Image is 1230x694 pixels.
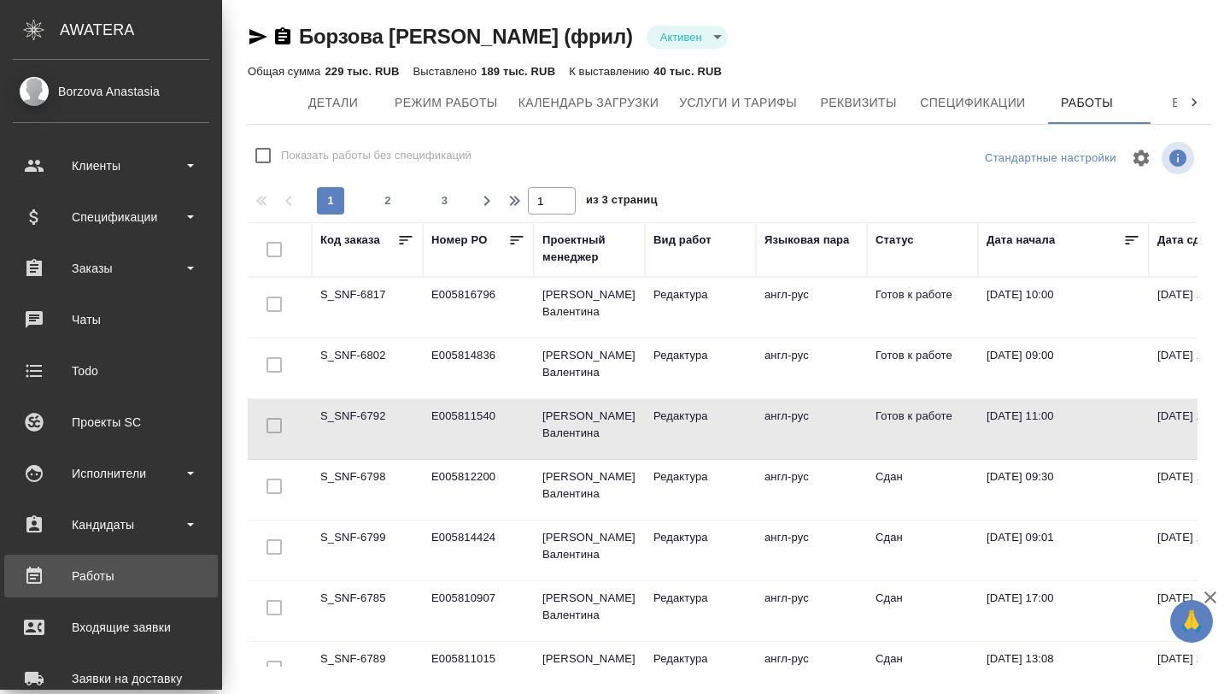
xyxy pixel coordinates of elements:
[534,278,645,338] td: [PERSON_NAME] Валентина
[292,92,374,114] span: Детали
[423,399,534,459] td: E005811540
[423,520,534,580] td: E005814424
[867,399,978,459] td: Готов к работе
[653,650,747,668] p: Редактура
[312,338,423,398] td: S_SNF-6802
[4,350,218,392] a: Todo
[867,581,978,641] td: Сдан
[312,520,423,580] td: S_SNF-6799
[534,338,645,398] td: [PERSON_NAME] Валентина
[4,401,218,444] a: Проекты SC
[13,409,209,435] div: Проекты SC
[586,190,658,215] span: из 3 страниц
[13,82,209,101] div: Borzova Anastasia
[272,26,293,47] button: Скопировать ссылку
[756,581,867,641] td: англ-рус
[867,520,978,580] td: Сдан
[653,232,712,249] div: Вид работ
[312,460,423,520] td: S_SNF-6798
[423,581,534,641] td: E005810907
[1162,142,1198,174] span: Посмотреть информацию
[987,232,1055,249] div: Дата начала
[569,65,653,78] p: К выставлению
[876,232,914,249] div: Статус
[817,92,899,114] span: Реквизиты
[978,520,1149,580] td: [DATE] 09:01
[867,338,978,398] td: Готов к работе
[756,399,867,459] td: англ-рус
[13,204,209,230] div: Спецификации
[60,13,222,47] div: AWATERA
[653,286,747,303] p: Редактура
[4,298,218,341] a: Чаты
[978,581,1149,641] td: [DATE] 17:00
[764,232,850,249] div: Языковая пара
[312,278,423,338] td: S_SNF-6817
[13,461,209,486] div: Исполнители
[1046,92,1128,114] span: Работы
[653,590,747,607] p: Редактура
[756,278,867,338] td: англ-рус
[920,92,1025,114] span: Спецификации
[534,520,645,580] td: [PERSON_NAME] Валентина
[13,666,209,691] div: Заявки на доставку
[13,563,209,589] div: Работы
[13,512,209,538] div: Кандидаты
[1157,232,1220,249] div: Дата сдачи
[395,92,498,114] span: Режим работы
[320,232,380,249] div: Код заказа
[1177,603,1206,639] span: 🙏
[423,278,534,338] td: E005816796
[413,65,482,78] p: Выставлено
[13,153,209,179] div: Клиенты
[312,399,423,459] td: S_SNF-6792
[534,460,645,520] td: [PERSON_NAME] Валентина
[423,338,534,398] td: E005814836
[374,192,401,209] span: 2
[248,26,268,47] button: Скопировать ссылку для ЯМессенджера
[423,460,534,520] td: E005812200
[978,399,1149,459] td: [DATE] 11:00
[978,278,1149,338] td: [DATE] 10:00
[281,147,471,164] span: Показать работы без спецификаций
[534,581,645,641] td: [PERSON_NAME] Валентина
[1170,600,1213,643] button: 🙏
[1121,138,1162,179] span: Настроить таблицу
[4,606,218,649] a: Входящие заявки
[647,26,728,49] div: Активен
[431,232,487,249] div: Номер PO
[13,307,209,332] div: Чаты
[534,399,645,459] td: [PERSON_NAME] Валентина
[4,555,218,597] a: Работы
[248,65,325,78] p: Общая сумма
[653,65,722,78] p: 40 тыс. RUB
[312,581,423,641] td: S_SNF-6785
[653,347,747,364] p: Редактура
[481,65,555,78] p: 189 тыс. RUB
[867,460,978,520] td: Сдан
[542,232,636,266] div: Проектный менеджер
[13,358,209,384] div: Todo
[981,145,1121,172] div: split button
[756,338,867,398] td: англ-рус
[653,408,747,425] p: Редактура
[13,256,209,281] div: Заказы
[756,460,867,520] td: англ-рус
[655,30,707,44] button: Активен
[518,92,659,114] span: Календарь загрузки
[978,338,1149,398] td: [DATE] 09:00
[374,187,401,215] button: 2
[679,92,797,114] span: Услуги и тарифы
[431,192,459,209] span: 3
[867,278,978,338] td: Готов к работе
[653,529,747,546] p: Редактура
[13,615,209,640] div: Входящие заявки
[978,460,1149,520] td: [DATE] 09:30
[325,65,399,78] p: 229 тыс. RUB
[756,520,867,580] td: англ-рус
[431,187,459,215] button: 3
[299,25,633,48] a: Борзова [PERSON_NAME] (фрил)
[653,468,747,485] p: Редактура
